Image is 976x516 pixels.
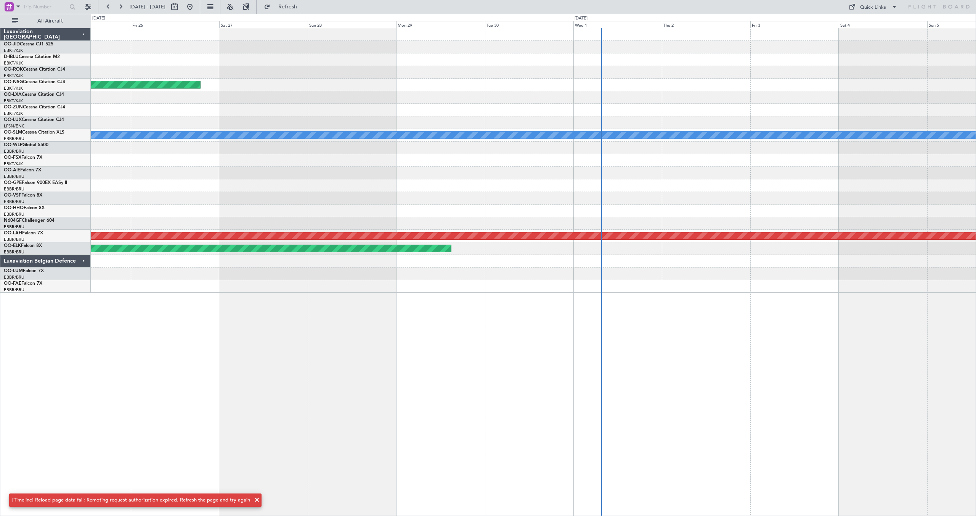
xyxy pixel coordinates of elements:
[12,497,250,504] div: [Timeline] Reload page data fail: Remoting request authorization expired. Refresh the page and tr...
[308,21,396,28] div: Sun 28
[4,42,20,47] span: OO-JID
[4,269,44,273] a: OO-LUMFalcon 7X
[4,281,42,286] a: OO-FAEFalcon 7X
[4,80,23,84] span: OO-NSG
[4,186,24,192] a: EBBR/BRU
[662,21,750,28] div: Thu 2
[485,21,573,28] div: Tue 30
[4,111,23,116] a: EBKT/KJK
[4,193,21,198] span: OO-VSF
[4,143,22,147] span: OO-WLP
[4,118,64,122] a: OO-LUXCessna Citation CJ4
[4,269,23,273] span: OO-LUM
[4,243,21,248] span: OO-ELK
[4,60,23,66] a: EBKT/KJK
[219,21,308,28] div: Sat 27
[260,1,306,13] button: Refresh
[4,274,24,280] a: EBBR/BRU
[4,92,22,97] span: OO-LXA
[4,218,55,223] a: N604GFChallenger 604
[396,21,485,28] div: Mon 29
[4,168,20,173] span: OO-AIE
[4,136,24,142] a: EBBR/BRU
[750,21,839,28] div: Fri 3
[4,55,19,59] span: D-IBLU
[4,174,24,179] a: EBBR/BRU
[4,105,65,110] a: OO-ZUNCessna Citation CJ4
[4,224,24,230] a: EBBR/BRU
[4,130,22,135] span: OO-SLM
[272,4,304,10] span: Refresh
[4,211,24,217] a: EBBR/BRU
[4,143,48,147] a: OO-WLPGlobal 5500
[4,231,22,235] span: OO-LAH
[23,1,67,13] input: Trip Number
[4,98,23,104] a: EBKT/KJK
[4,249,24,255] a: EBBR/BRU
[131,21,219,28] div: Fri 26
[4,161,23,167] a: EBKT/KJK
[4,181,22,185] span: OO-GPE
[4,85,23,91] a: EBKT/KJK
[20,18,80,24] span: All Aircraft
[4,237,24,242] a: EBBR/BRU
[4,181,67,185] a: OO-GPEFalcon 900EX EASy II
[4,155,21,160] span: OO-FSX
[4,281,21,286] span: OO-FAE
[4,123,25,129] a: LFSN/ENC
[4,199,24,205] a: EBBR/BRU
[4,42,53,47] a: OO-JIDCessna CJ1 525
[860,4,886,11] div: Quick Links
[4,67,23,72] span: OO-ROK
[4,130,64,135] a: OO-SLMCessna Citation XLS
[4,287,24,293] a: EBBR/BRU
[4,231,43,235] a: OO-LAHFalcon 7X
[573,21,662,28] div: Wed 1
[4,148,24,154] a: EBBR/BRU
[4,118,22,122] span: OO-LUX
[4,155,42,160] a: OO-FSXFalcon 7X
[4,193,42,198] a: OO-VSFFalcon 8X
[4,105,23,110] span: OO-ZUN
[4,67,65,72] a: OO-ROKCessna Citation CJ4
[4,80,65,84] a: OO-NSGCessna Citation CJ4
[845,1,901,13] button: Quick Links
[4,206,45,210] a: OO-HHOFalcon 8X
[130,3,165,10] span: [DATE] - [DATE]
[4,73,23,79] a: EBKT/KJK
[4,243,42,248] a: OO-ELKFalcon 8X
[4,55,60,59] a: D-IBLUCessna Citation M2
[4,218,22,223] span: N604GF
[92,15,105,22] div: [DATE]
[839,21,927,28] div: Sat 4
[4,206,24,210] span: OO-HHO
[575,15,588,22] div: [DATE]
[4,168,41,173] a: OO-AIEFalcon 7X
[4,48,23,53] a: EBKT/KJK
[8,15,83,27] button: All Aircraft
[4,92,64,97] a: OO-LXACessna Citation CJ4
